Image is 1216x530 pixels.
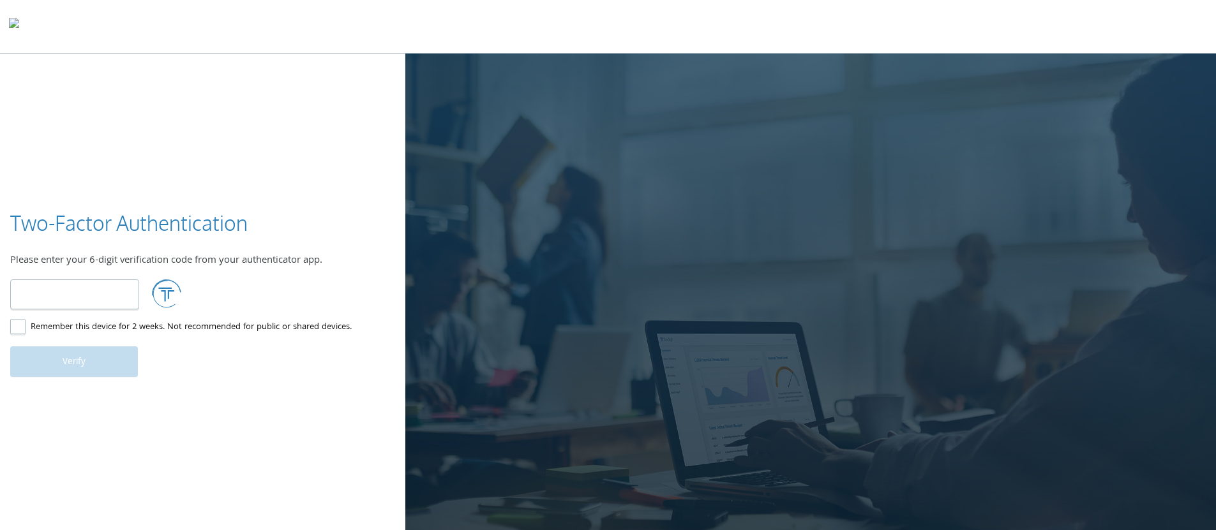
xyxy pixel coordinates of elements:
[10,346,138,377] button: Verify
[9,13,19,39] img: todyl-logo-dark.svg
[10,209,248,238] h3: Two-Factor Authentication
[10,253,395,270] div: Please enter your 6-digit verification code from your authenticator app.
[152,279,181,309] img: loading.svg
[10,320,352,335] label: Remember this device for 2 weeks. Not recommended for public or shared devices.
